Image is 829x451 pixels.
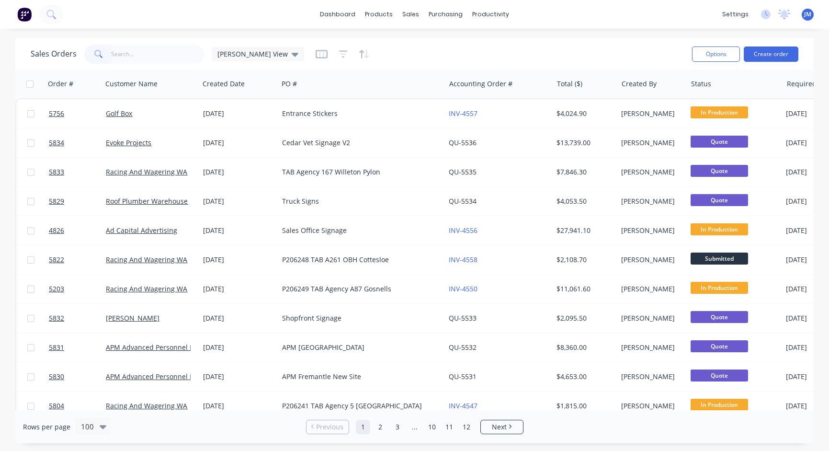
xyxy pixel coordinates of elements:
[49,138,64,148] span: 5834
[556,343,611,352] div: $8,360.00
[621,401,680,411] div: [PERSON_NAME]
[691,79,711,89] div: Status
[282,372,433,382] div: APM Fremantle New Site
[282,138,433,148] div: Cedar Vet Signage V2
[282,109,433,118] div: Entrance Stickers
[804,10,811,19] span: JM
[282,284,433,294] div: P206249 TAB Agency A87 Gosnells
[691,282,748,294] span: In Production
[106,343,232,352] a: APM Advanced Personnel Management
[49,333,106,362] a: 5831
[49,362,106,391] a: 5830
[203,197,274,206] div: [DATE]
[449,372,477,381] a: QU-5531
[449,226,477,235] a: INV-4556
[217,49,288,59] span: [PERSON_NAME] View
[691,340,748,352] span: Quote
[556,401,611,411] div: $1,815.00
[282,197,433,206] div: Truck Signs
[106,372,232,381] a: APM Advanced Personnel Management
[203,109,274,118] div: [DATE]
[106,284,187,293] a: Racing And Wagering WA
[360,7,397,22] div: products
[556,138,611,148] div: $13,739.00
[49,343,64,352] span: 5831
[621,226,680,235] div: [PERSON_NAME]
[106,313,159,323] a: [PERSON_NAME]
[282,313,433,323] div: Shopfront Signage
[49,372,64,382] span: 5830
[106,138,151,147] a: Evoke Projects
[622,79,657,89] div: Created By
[556,284,611,294] div: $11,061.60
[691,106,748,118] span: In Production
[282,226,433,235] div: Sales Office Signage
[691,253,748,265] span: Submitted
[449,284,477,293] a: INV-4550
[203,226,274,235] div: [DATE]
[556,197,611,206] div: $4,053.50
[203,284,274,294] div: [DATE]
[621,343,680,352] div: [PERSON_NAME]
[691,136,748,148] span: Quote
[203,372,274,382] div: [DATE]
[556,372,611,382] div: $4,653.00
[106,167,187,176] a: Racing And Wagering WA
[49,128,106,157] a: 5834
[449,167,477,176] a: QU-5535
[203,401,274,411] div: [DATE]
[282,79,297,89] div: PO #
[691,311,748,323] span: Quote
[621,313,680,323] div: [PERSON_NAME]
[449,197,477,206] a: QU-5534
[373,420,387,434] a: Page 2
[49,226,64,235] span: 4826
[744,46,798,62] button: Create order
[49,255,64,265] span: 5822
[302,420,527,434] ul: Pagination
[691,399,748,411] span: In Production
[48,79,73,89] div: Order #
[49,197,64,206] span: 5829
[49,158,106,186] a: 5833
[106,226,177,235] a: Ad Capital Advertising
[481,422,523,432] a: Next page
[49,284,64,294] span: 5203
[691,370,748,382] span: Quote
[390,420,405,434] a: Page 3
[449,79,512,89] div: Accounting Order #
[49,99,106,128] a: 5756
[449,109,477,118] a: INV-4557
[621,255,680,265] div: [PERSON_NAME]
[557,79,582,89] div: Total ($)
[106,401,187,410] a: Racing And Wagering WA
[307,422,349,432] a: Previous page
[316,422,343,432] span: Previous
[449,255,477,264] a: INV-4558
[621,284,680,294] div: [PERSON_NAME]
[621,197,680,206] div: [PERSON_NAME]
[106,109,132,118] a: Golf Box
[31,49,77,58] h1: Sales Orders
[49,304,106,333] a: 5832
[621,138,680,148] div: [PERSON_NAME]
[691,223,748,235] span: In Production
[556,255,611,265] div: $2,108.70
[282,401,433,411] div: P206241 TAB Agency 5 [GEOGRAPHIC_DATA]
[691,165,748,177] span: Quote
[282,255,433,265] div: P206248 TAB A261 OBH Cottesloe
[442,420,456,434] a: Page 11
[621,109,680,118] div: [PERSON_NAME]
[556,313,611,323] div: $2,095.50
[717,7,753,22] div: settings
[105,79,158,89] div: Customer Name
[621,167,680,177] div: [PERSON_NAME]
[691,194,748,206] span: Quote
[49,392,106,420] a: 5804
[203,138,274,148] div: [DATE]
[17,7,32,22] img: Factory
[315,7,360,22] a: dashboard
[356,420,370,434] a: Page 1 is your current page
[425,420,439,434] a: Page 10
[49,167,64,177] span: 5833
